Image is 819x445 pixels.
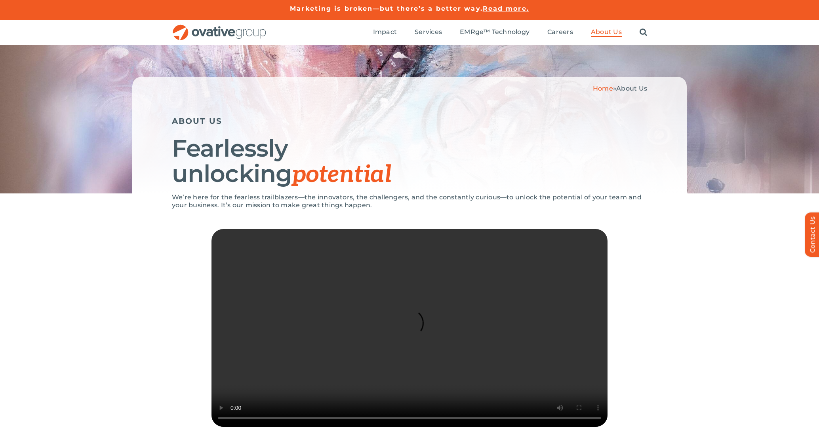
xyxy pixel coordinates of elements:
p: We’re here for the fearless trailblazers—the innovators, the challengers, and the constantly curi... [172,193,647,209]
a: Search [640,28,647,37]
nav: Menu [373,20,647,45]
a: OG_Full_horizontal_RGB [172,24,267,31]
a: Marketing is broken—but there’s a better way. [290,5,483,12]
span: About Us [591,28,622,36]
span: Careers [547,28,573,36]
span: Services [415,28,442,36]
h1: Fearlessly unlocking [172,136,647,187]
a: Home [593,85,613,92]
span: About Us [616,85,647,92]
a: About Us [591,28,622,37]
span: » [593,85,647,92]
a: Read more. [483,5,529,12]
h5: ABOUT US [172,116,647,126]
a: Careers [547,28,573,37]
a: Services [415,28,442,37]
a: Impact [373,28,397,37]
span: potential [292,161,391,189]
a: EMRge™ Technology [460,28,529,37]
span: Impact [373,28,397,36]
span: EMRge™ Technology [460,28,529,36]
video: Sorry, your browser doesn't support embedded videos. [211,229,608,427]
